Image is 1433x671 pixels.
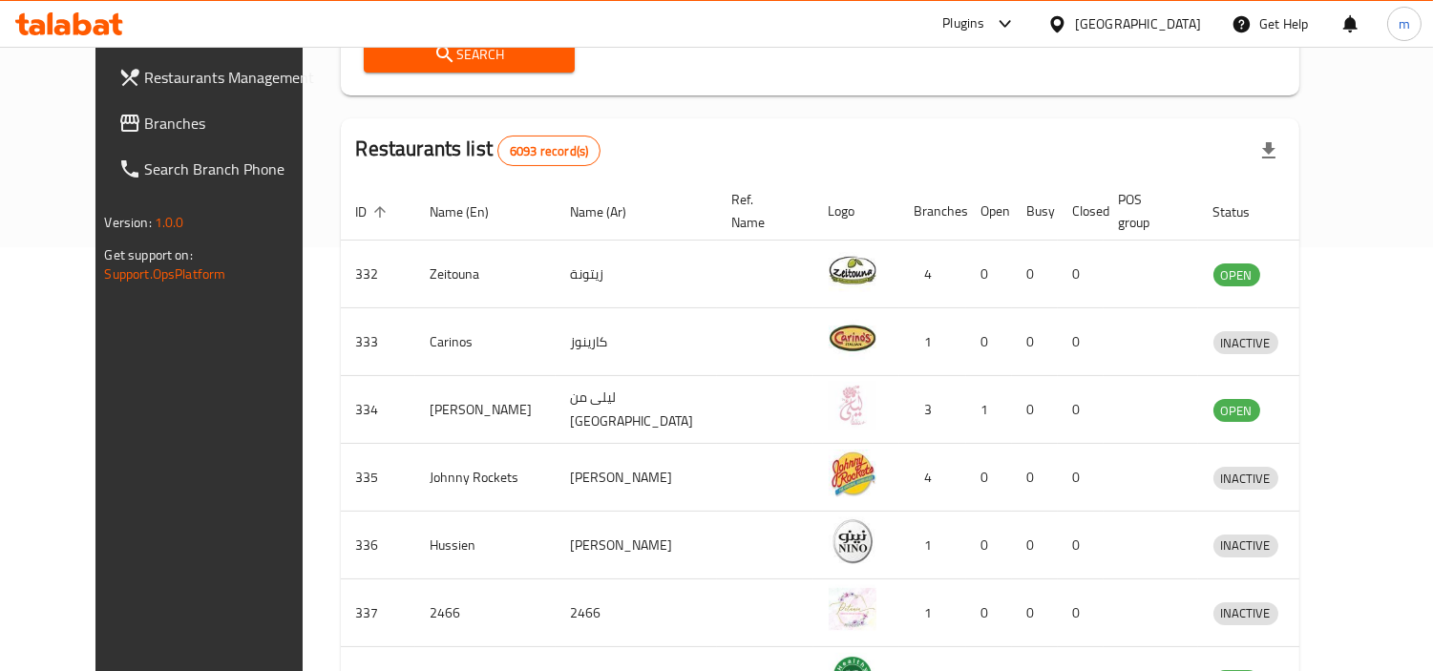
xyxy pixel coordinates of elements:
[103,146,335,192] a: Search Branch Phone
[829,585,876,633] img: 2466
[103,100,335,146] a: Branches
[1213,535,1278,557] div: INACTIVE
[829,450,876,497] img: Johnny Rockets
[556,512,717,579] td: [PERSON_NAME]
[356,135,601,166] h2: Restaurants list
[813,182,899,241] th: Logo
[1213,602,1278,624] span: INACTIVE
[899,579,966,647] td: 1
[1058,182,1104,241] th: Closed
[415,512,556,579] td: Hussien
[966,308,1012,376] td: 0
[1075,13,1201,34] div: [GEOGRAPHIC_DATA]
[415,444,556,512] td: Johnny Rockets
[145,66,320,89] span: Restaurants Management
[1058,512,1104,579] td: 0
[732,188,790,234] span: Ref. Name
[145,157,320,180] span: Search Branch Phone
[899,308,966,376] td: 1
[1213,400,1260,422] span: OPEN
[556,444,717,512] td: [PERSON_NAME]
[556,376,717,444] td: ليلى من [GEOGRAPHIC_DATA]
[105,262,226,286] a: Support.OpsPlatform
[1213,200,1275,223] span: Status
[155,210,184,235] span: 1.0.0
[1119,188,1175,234] span: POS group
[899,444,966,512] td: 4
[1213,264,1260,286] span: OPEN
[899,182,966,241] th: Branches
[899,376,966,444] td: 3
[1012,182,1058,241] th: Busy
[341,241,415,308] td: 332
[1213,263,1260,286] div: OPEN
[145,112,320,135] span: Branches
[899,241,966,308] td: 4
[1058,444,1104,512] td: 0
[1058,241,1104,308] td: 0
[1012,308,1058,376] td: 0
[1213,535,1278,556] span: INACTIVE
[497,136,601,166] div: Total records count
[1012,512,1058,579] td: 0
[966,376,1012,444] td: 1
[966,182,1012,241] th: Open
[341,444,415,512] td: 335
[556,241,717,308] td: زيتونة
[364,37,575,73] button: Search
[356,200,392,223] span: ID
[1012,376,1058,444] td: 0
[431,200,515,223] span: Name (En)
[1058,579,1104,647] td: 0
[103,54,335,100] a: Restaurants Management
[556,579,717,647] td: 2466
[1058,308,1104,376] td: 0
[1213,332,1278,354] span: INACTIVE
[1012,579,1058,647] td: 0
[498,142,600,160] span: 6093 record(s)
[899,512,966,579] td: 1
[415,241,556,308] td: Zeitouna
[1399,13,1410,34] span: m
[379,43,559,67] span: Search
[1246,128,1292,174] div: Export file
[1012,444,1058,512] td: 0
[415,579,556,647] td: 2466
[1213,468,1278,490] span: INACTIVE
[341,308,415,376] td: 333
[829,246,876,294] img: Zeitouna
[966,579,1012,647] td: 0
[341,579,415,647] td: 337
[1213,467,1278,490] div: INACTIVE
[1213,602,1278,625] div: INACTIVE
[966,241,1012,308] td: 0
[1213,331,1278,354] div: INACTIVE
[1058,376,1104,444] td: 0
[556,308,717,376] td: كارينوز
[829,382,876,430] img: Leila Min Lebnan
[415,308,556,376] td: Carinos
[829,314,876,362] img: Carinos
[829,517,876,565] img: Hussien
[942,12,984,35] div: Plugins
[1012,241,1058,308] td: 0
[966,512,1012,579] td: 0
[105,242,193,267] span: Get support on:
[1213,399,1260,422] div: OPEN
[571,200,652,223] span: Name (Ar)
[966,444,1012,512] td: 0
[341,512,415,579] td: 336
[105,210,152,235] span: Version:
[415,376,556,444] td: [PERSON_NAME]
[341,376,415,444] td: 334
